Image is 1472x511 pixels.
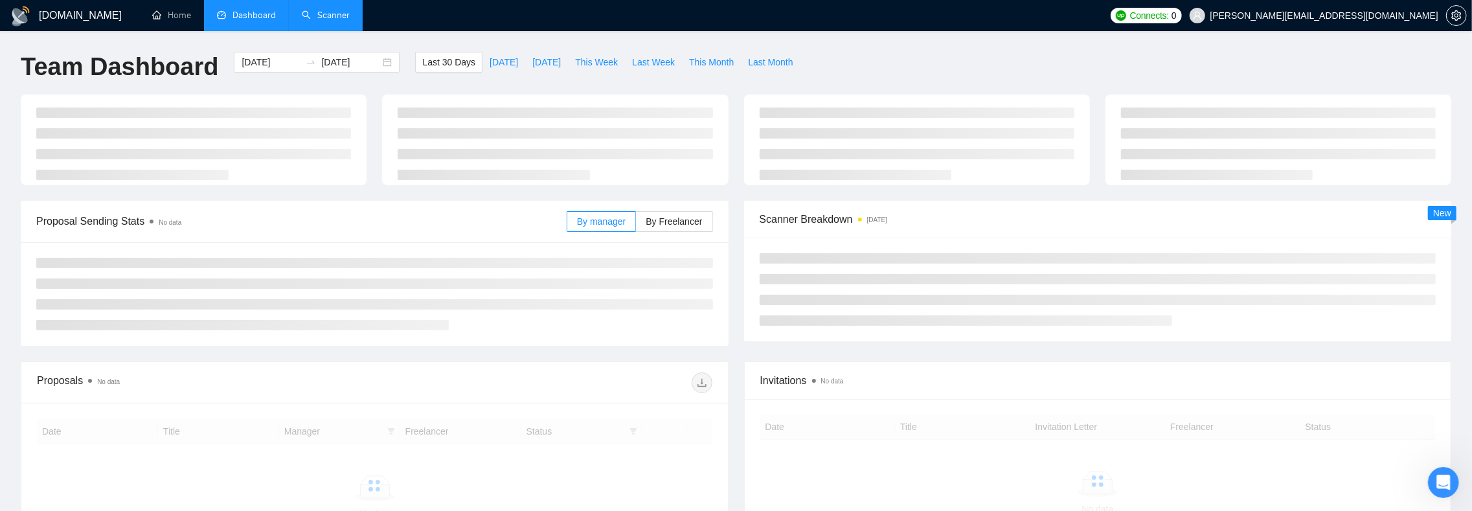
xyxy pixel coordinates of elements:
[748,55,793,69] span: Last Month
[232,10,276,21] span: Dashboard
[306,57,316,67] span: swap-right
[159,219,181,226] span: No data
[867,216,887,223] time: [DATE]
[689,55,734,69] span: This Month
[632,55,675,69] span: Last Week
[682,52,741,73] button: This Month
[1172,8,1177,23] span: 0
[482,52,525,73] button: [DATE]
[646,216,702,227] span: By Freelancer
[302,10,350,21] a: searchScanner
[1193,11,1202,20] span: user
[490,55,518,69] span: [DATE]
[152,10,191,21] a: homeHome
[532,55,561,69] span: [DATE]
[21,52,218,82] h1: Team Dashboard
[10,6,31,27] img: logo
[575,55,618,69] span: This Week
[242,55,300,69] input: Start date
[625,52,682,73] button: Last Week
[36,213,567,229] span: Proposal Sending Stats
[321,55,380,69] input: End date
[217,10,226,19] span: dashboard
[577,216,626,227] span: By manager
[415,52,482,73] button: Last 30 Days
[760,372,1436,389] span: Invitations
[1116,10,1126,21] img: upwork-logo.png
[1130,8,1169,23] span: Connects:
[741,52,800,73] button: Last Month
[1428,467,1459,498] iframe: Intercom live chat
[760,211,1436,227] span: Scanner Breakdown
[97,378,120,385] span: No data
[568,52,625,73] button: This Week
[821,378,844,385] span: No data
[1433,208,1451,218] span: New
[525,52,568,73] button: [DATE]
[1446,10,1467,21] a: setting
[1446,5,1467,26] button: setting
[306,57,316,67] span: to
[422,55,475,69] span: Last 30 Days
[37,372,374,393] div: Proposals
